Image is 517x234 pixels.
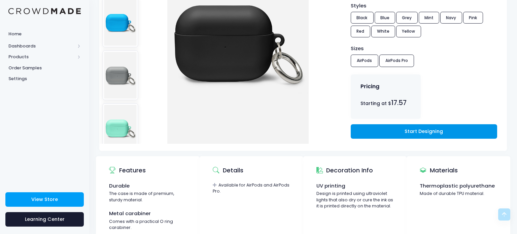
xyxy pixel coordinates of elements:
div: Metal carabiner [109,210,186,217]
div: Materials [420,161,458,180]
div: Comes with a practical O ring carabiner. [109,219,186,231]
img: Logo [8,8,81,14]
span: 17.57 [391,98,407,107]
span: Products [8,54,75,60]
div: Sizes [347,45,462,52]
div: Available for AirPods and AirPods Pro. [213,182,290,195]
div: Styles [351,2,497,9]
div: Starting at $ [360,98,411,108]
span: Order Samples [8,65,81,71]
div: Durable [109,182,186,190]
span: Dashboards [8,43,75,49]
a: Start Designing [351,124,497,139]
div: Features [109,161,146,180]
span: Settings [8,75,81,82]
div: Thermoplastic polyurethane [420,182,497,190]
a: Learning Center [5,212,84,227]
h4: Pricing [360,83,379,90]
span: Home [8,31,81,37]
a: View Store [5,192,84,207]
span: Learning Center [25,216,65,223]
div: Made of durable TPU material. [420,191,497,197]
div: UV printing [316,182,394,190]
span: View Store [31,196,58,203]
div: The case is made of premium, sturdy material. [109,191,186,203]
div: Decoration Info [316,161,373,180]
div: Details [213,161,243,180]
div: Design is printed using ultraviolet lights that also dry or cure the ink as it is printed directl... [316,191,394,209]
